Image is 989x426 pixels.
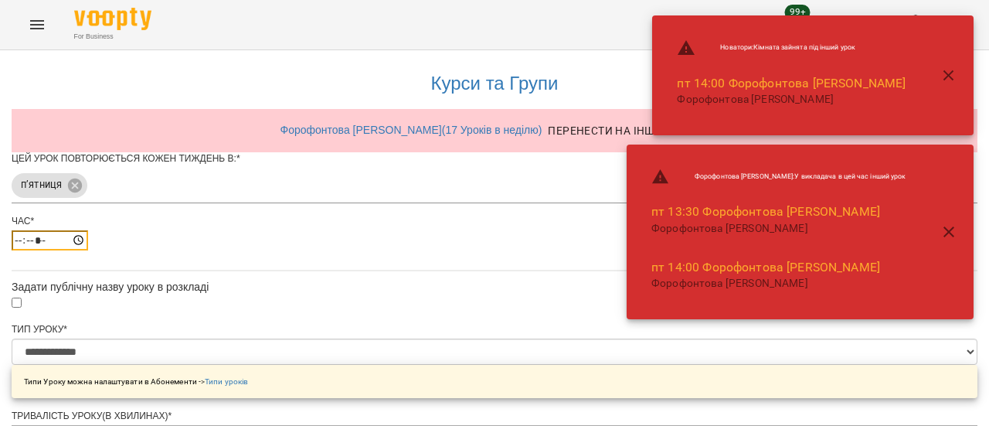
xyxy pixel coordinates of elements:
[205,377,248,386] a: Типи уроків
[12,169,977,203] div: п’ятниця
[12,279,977,295] div: Задати публічну назву уроку в розкладі
[12,178,71,193] span: п’ятниця
[651,204,880,219] a: пт 13:30 Форофонтова [PERSON_NAME]
[651,276,906,291] p: Форофонтова [PERSON_NAME]
[785,5,811,20] span: 99+
[548,121,702,140] span: Перенести на інший курс
[12,323,977,336] div: Тип Уроку
[12,152,977,165] div: Цей урок повторюється кожен тиждень в:
[651,260,880,274] a: пт 14:00 Форофонтова [PERSON_NAME]
[677,76,906,90] a: пт 14:00 Форофонтова [PERSON_NAME]
[664,32,918,63] li: Новатори : Кімната зайнята під інший урок
[74,32,151,42] span: For Business
[19,73,970,94] h3: Курси та Групи
[651,221,906,237] p: Форофонтова [PERSON_NAME]
[639,162,918,193] li: Форофонтова [PERSON_NAME] : У викладача в цей час інший урок
[24,376,248,387] p: Типи Уроку можна налаштувати в Абонементи ->
[12,173,87,198] div: п’ятниця
[542,117,709,145] button: Перенести на інший курс
[677,92,906,107] p: Форофонтова [PERSON_NAME]
[74,8,151,30] img: Voopty Logo
[12,410,977,423] div: Тривалість уроку(в хвилинах)
[12,215,977,228] div: Час
[280,124,542,136] a: Форофонтова [PERSON_NAME] ( 17 Уроків в неділю )
[19,6,56,43] button: Menu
